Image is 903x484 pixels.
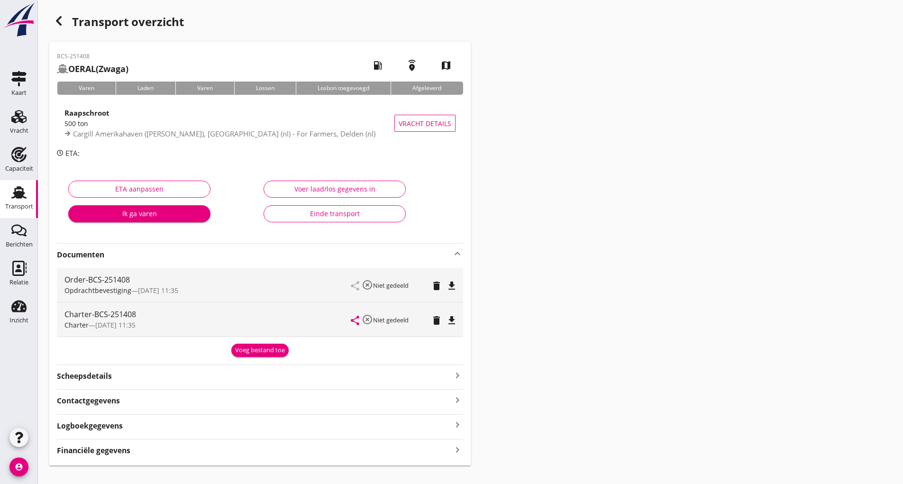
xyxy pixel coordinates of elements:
[2,2,36,37] img: logo-small.a267ee39.svg
[68,63,96,74] strong: OERAL
[399,119,451,128] span: Vracht details
[76,184,202,194] div: ETA aanpassen
[57,371,112,382] strong: Scheepsdetails
[57,102,463,144] a: Raapschroot500 tonCargill Amerikahaven ([PERSON_NAME]), [GEOGRAPHIC_DATA] (nl) - For Farmers, Del...
[446,315,457,326] i: file_download
[296,82,391,95] div: Losbon toegevoegd
[394,115,456,132] button: Vracht details
[57,249,452,260] strong: Documenten
[264,181,406,198] button: Voer laad/los gegevens in
[57,420,123,431] strong: Logboekgegevens
[64,286,131,295] span: Opdrachtbevestiging
[64,320,351,330] div: —
[64,309,351,320] div: Charter-BCS-251408
[65,148,80,158] span: ETA:
[365,52,391,79] i: local_gas_station
[264,205,406,222] button: Einde transport
[452,443,463,456] i: keyboard_arrow_right
[9,279,28,285] div: Relatie
[373,316,409,324] small: Niet gedeeld
[57,63,128,75] h2: (Zwaga)
[5,203,33,210] div: Transport
[76,209,203,219] div: Ik ga varen
[235,346,285,355] div: Voeg bestand toe
[446,280,457,292] i: file_download
[9,457,28,476] i: account_circle
[57,52,128,61] p: BCS-251408
[431,280,442,292] i: delete
[399,52,425,79] i: emergency_share
[57,445,130,456] strong: Financiële gegevens
[64,119,394,128] div: 500 ton
[95,320,136,329] span: [DATE] 11:35
[373,281,409,290] small: Niet gedeeld
[64,320,89,329] span: Charter
[349,315,361,326] i: share
[175,82,234,95] div: Varen
[116,82,175,95] div: Laden
[10,128,28,134] div: Vracht
[5,165,33,172] div: Capaciteit
[433,52,459,79] i: map
[9,317,28,323] div: Inzicht
[272,184,398,194] div: Voer laad/los gegevens in
[362,279,373,291] i: highlight_off
[64,285,351,295] div: —
[57,395,120,406] strong: Contactgegevens
[362,314,373,325] i: highlight_off
[68,181,210,198] button: ETA aanpassen
[64,108,109,118] strong: Raapschroot
[452,419,463,431] i: keyboard_arrow_right
[391,82,463,95] div: Afgeleverd
[6,241,33,247] div: Berichten
[73,129,375,138] span: Cargill Amerikahaven ([PERSON_NAME]), [GEOGRAPHIC_DATA] (nl) - For Farmers, Delden (nl)
[452,393,463,406] i: keyboard_arrow_right
[234,82,296,95] div: Lossen
[452,369,463,382] i: keyboard_arrow_right
[49,11,471,34] div: Transport overzicht
[272,209,398,219] div: Einde transport
[231,344,289,357] button: Voeg bestand toe
[57,82,116,95] div: Varen
[138,286,178,295] span: [DATE] 11:35
[431,315,442,326] i: delete
[64,274,351,285] div: Order-BCS-251408
[452,248,463,259] i: keyboard_arrow_up
[68,205,210,222] button: Ik ga varen
[11,90,27,96] div: Kaart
